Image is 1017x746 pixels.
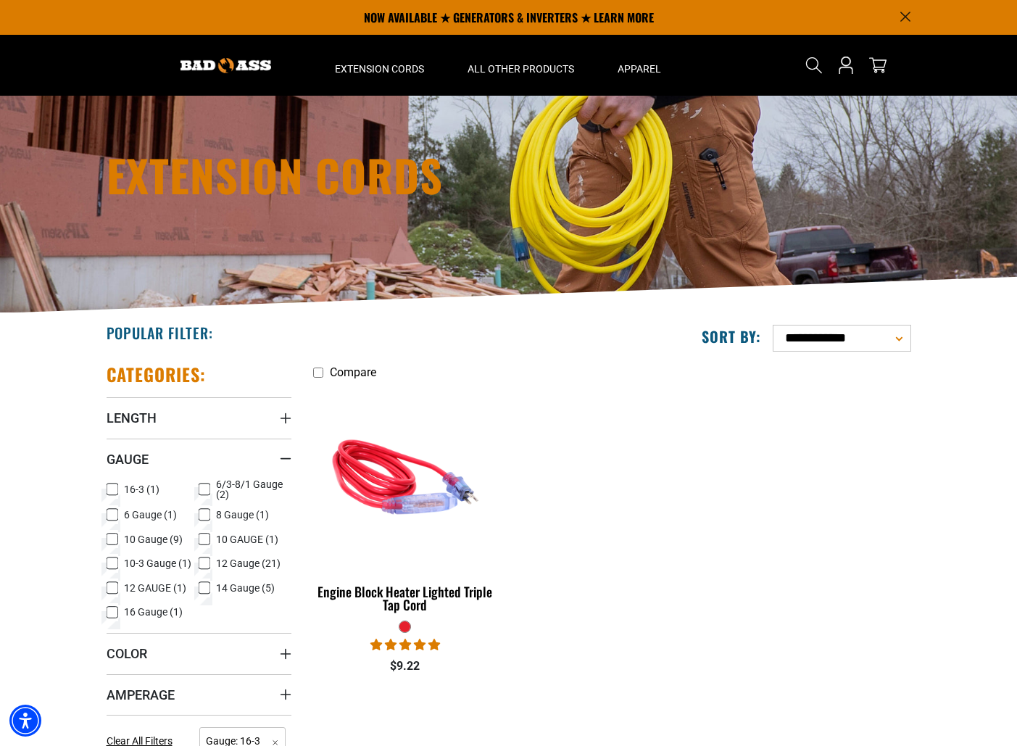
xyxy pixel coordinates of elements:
[107,451,149,468] span: Gauge
[314,394,497,560] img: red
[216,534,278,544] span: 10 GAUGE (1)
[216,510,269,520] span: 8 Gauge (1)
[313,585,498,611] div: Engine Block Heater Lighted Triple Tap Cord
[596,35,683,96] summary: Apparel
[107,687,175,703] span: Amperage
[834,35,858,96] a: Open this option
[9,705,41,737] div: Accessibility Menu
[124,510,177,520] span: 6 Gauge (1)
[313,658,498,675] div: $9.22
[107,153,636,196] h1: Extension Cords
[180,58,271,73] img: Bad Ass Extension Cords
[124,534,183,544] span: 10 Gauge (9)
[107,674,291,715] summary: Amperage
[866,57,889,74] a: cart
[446,35,596,96] summary: All Other Products
[124,558,191,568] span: 10-3 Gauge (1)
[216,479,286,500] span: 6/3-8/1 Gauge (2)
[107,633,291,674] summary: Color
[313,35,446,96] summary: Extension Cords
[802,54,826,77] summary: Search
[107,410,157,426] span: Length
[107,363,207,386] h2: Categories:
[124,484,159,494] span: 16-3 (1)
[216,558,281,568] span: 12 Gauge (21)
[313,386,498,620] a: red Engine Block Heater Lighted Triple Tap Cord
[107,439,291,479] summary: Gauge
[618,62,661,75] span: Apparel
[107,645,147,662] span: Color
[370,638,440,652] span: 5.00 stars
[124,607,183,617] span: 16 Gauge (1)
[216,583,275,593] span: 14 Gauge (5)
[330,365,376,379] span: Compare
[124,583,186,593] span: 12 GAUGE (1)
[468,62,574,75] span: All Other Products
[107,323,213,342] h2: Popular Filter:
[107,397,291,438] summary: Length
[702,327,761,346] label: Sort by:
[335,62,424,75] span: Extension Cords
